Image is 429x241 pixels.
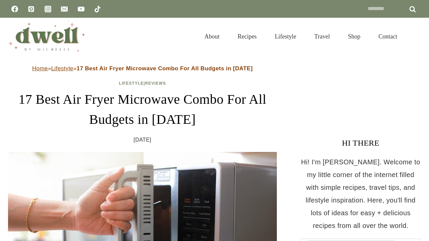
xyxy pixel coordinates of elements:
a: Lifestyle [51,65,73,72]
time: [DATE] [134,135,151,145]
a: Reviews [145,81,166,86]
a: Pinterest [24,2,38,16]
img: DWELL by michelle [8,21,85,52]
a: Home [32,65,48,72]
span: | [119,81,166,86]
h3: HI THERE [300,137,421,149]
a: YouTube [74,2,88,16]
span: » » [32,65,253,72]
a: About [195,25,229,48]
strong: 17 Best Air Fryer Microwave Combo For All Budgets in [DATE] [77,65,253,72]
a: Instagram [41,2,55,16]
button: View Search Form [410,31,421,42]
h1: 17 Best Air Fryer Microwave Combo For All Budgets in [DATE] [8,89,277,130]
a: TikTok [91,2,104,16]
a: Travel [305,25,339,48]
nav: Primary Navigation [195,25,406,48]
a: Lifestyle [119,81,144,86]
a: Recipes [229,25,266,48]
a: Shop [339,25,369,48]
a: Facebook [8,2,21,16]
a: Email [58,2,71,16]
a: Contact [369,25,406,48]
a: Lifestyle [266,25,305,48]
p: Hi! I'm [PERSON_NAME]. Welcome to my little corner of the internet filled with simple recipes, tr... [300,156,421,232]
